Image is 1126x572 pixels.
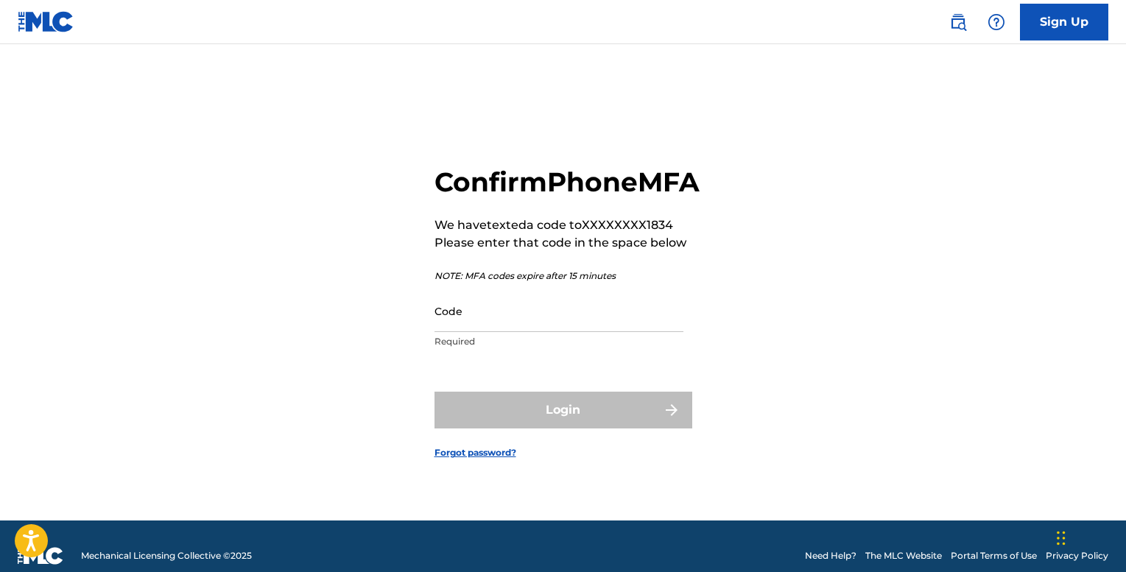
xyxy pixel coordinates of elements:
[18,547,63,565] img: logo
[81,549,252,562] span: Mechanical Licensing Collective © 2025
[951,549,1037,562] a: Portal Terms of Use
[865,549,942,562] a: The MLC Website
[434,234,700,252] p: Please enter that code in the space below
[18,11,74,32] img: MLC Logo
[1020,4,1108,40] a: Sign Up
[988,13,1005,31] img: help
[434,166,700,199] h2: Confirm Phone MFA
[434,269,700,283] p: NOTE: MFA codes expire after 15 minutes
[434,335,683,348] p: Required
[982,7,1011,37] div: Help
[949,13,967,31] img: search
[1052,501,1126,572] iframe: Chat Widget
[1057,516,1066,560] div: Drag
[434,446,516,459] a: Forgot password?
[805,549,856,562] a: Need Help?
[1046,549,1108,562] a: Privacy Policy
[434,216,700,234] p: We have texted a code to XXXXXXXX1834
[943,7,973,37] a: Public Search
